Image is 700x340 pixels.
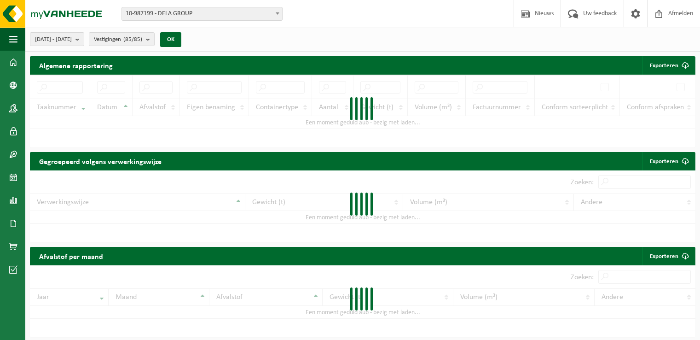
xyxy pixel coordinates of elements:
[642,247,694,265] a: Exporteren
[122,7,282,20] span: 10-987199 - DELA GROUP
[642,56,694,75] button: Exporteren
[121,7,283,21] span: 10-987199 - DELA GROUP
[94,33,142,47] span: Vestigingen
[160,32,181,47] button: OK
[642,152,694,170] a: Exporteren
[30,56,122,75] h2: Algemene rapportering
[89,32,155,46] button: Vestigingen(85/85)
[123,36,142,42] count: (85/85)
[30,247,112,265] h2: Afvalstof per maand
[35,33,72,47] span: [DATE] - [DATE]
[30,32,84,46] button: [DATE] - [DATE]
[30,152,171,170] h2: Gegroepeerd volgens verwerkingswijze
